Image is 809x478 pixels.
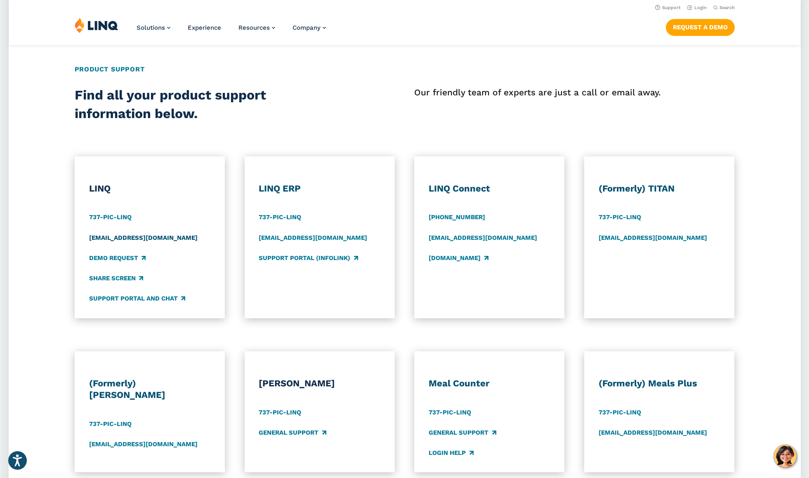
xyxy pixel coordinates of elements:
[599,378,720,389] h3: (Formerly) Meals Plus
[89,440,198,449] a: [EMAIL_ADDRESS][DOMAIN_NAME]
[292,24,326,31] a: Company
[599,233,707,242] a: [EMAIL_ADDRESS][DOMAIN_NAME]
[713,5,734,11] button: Open Search Bar
[665,19,734,35] a: Request a Demo
[259,428,326,437] a: General Support
[75,17,118,33] img: LINQ | K‑12 Software
[719,5,734,10] span: Search
[259,253,358,263] a: Support Portal (Infolink)
[429,213,485,222] a: [PHONE_NUMBER]
[259,233,367,242] a: [EMAIL_ADDRESS][DOMAIN_NAME]
[292,24,321,31] span: Company
[259,183,380,194] h3: LINQ ERP
[137,24,165,31] span: Solutions
[429,233,537,242] a: [EMAIL_ADDRESS][DOMAIN_NAME]
[599,183,720,194] h3: (Formerly) TITAN
[89,419,132,428] a: 737-PIC-LINQ
[259,213,301,222] a: 737-PIC-LINQ
[687,5,706,10] a: Login
[429,378,550,389] h3: Meal Counter
[89,253,146,263] a: Demo Request
[89,378,210,401] h3: (Formerly) [PERSON_NAME]
[429,428,496,437] a: General Support
[259,408,301,417] a: 737-PIC-LINQ
[655,5,680,10] a: Support
[137,17,326,45] nav: Primary Navigation
[75,64,735,74] h2: Product Support
[429,448,473,457] a: Login Help
[599,428,707,437] a: [EMAIL_ADDRESS][DOMAIN_NAME]
[414,86,734,99] p: Our friendly team of experts are just a call or email away.
[259,378,380,389] h3: [PERSON_NAME]
[89,183,210,194] h3: LINQ
[89,213,132,222] a: 737-PIC-LINQ
[599,213,641,222] a: 737-PIC-LINQ
[9,2,801,12] nav: Utility Navigation
[89,294,185,303] a: Support Portal and Chat
[429,183,550,194] h3: LINQ Connect
[188,24,221,31] a: Experience
[774,445,797,468] button: Hello, have a question? Let’s chat.
[429,408,471,417] a: 737-PIC-LINQ
[238,24,275,31] a: Resources
[599,408,641,417] a: 737-PIC-LINQ
[665,17,734,35] nav: Button Navigation
[89,233,198,242] a: [EMAIL_ADDRESS][DOMAIN_NAME]
[429,253,488,263] a: [DOMAIN_NAME]
[75,86,338,123] h2: Find all your product support information below.
[137,24,170,31] a: Solutions
[238,24,270,31] span: Resources
[89,274,143,283] a: Share Screen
